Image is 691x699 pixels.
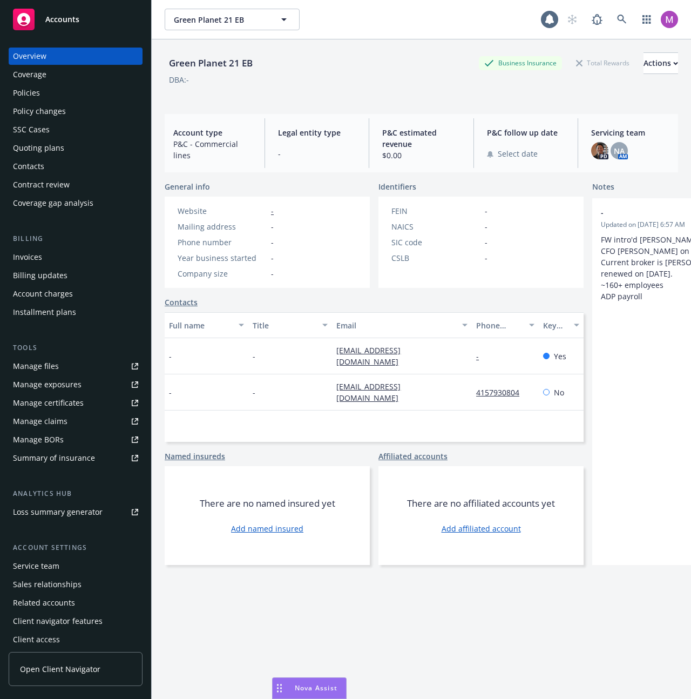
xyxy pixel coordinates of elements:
span: - [253,387,255,398]
span: $0.00 [382,150,460,161]
div: Drag to move [273,678,286,698]
a: Named insureds [165,451,225,462]
div: Quoting plans [13,139,64,157]
span: There are no named insured yet [200,497,335,510]
a: 4157930804 [476,387,528,398]
span: NA [614,145,625,157]
button: Title [248,312,332,338]
a: Contacts [9,158,143,175]
span: - [485,205,487,217]
a: Coverage [9,66,143,83]
div: Overview [13,48,46,65]
a: Affiliated accounts [378,451,448,462]
a: Report a Bug [586,9,608,30]
a: Coverage gap analysis [9,194,143,212]
span: - [278,148,356,159]
a: Loss summary generator [9,503,143,521]
div: SSC Cases [13,121,50,138]
div: Sales relationships [13,576,82,593]
div: Account settings [9,542,143,553]
a: Add affiliated account [442,523,521,534]
a: Billing updates [9,267,143,284]
div: FEIN [391,205,480,217]
div: Analytics hub [9,488,143,499]
button: Nova Assist [272,677,347,699]
span: Servicing team [591,127,669,138]
span: No [554,387,564,398]
a: Invoices [9,248,143,266]
button: Full name [165,312,248,338]
div: Policies [13,84,40,102]
a: Service team [9,557,143,575]
div: Email [336,320,456,331]
span: - [485,237,487,248]
a: [EMAIL_ADDRESS][DOMAIN_NAME] [336,381,407,403]
span: Legal entity type [278,127,356,138]
button: Phone number [472,312,539,338]
span: P&C estimated revenue [382,127,460,150]
a: Manage BORs [9,431,143,448]
img: photo [591,142,608,159]
a: Overview [9,48,143,65]
div: Phone number [476,320,523,331]
div: Installment plans [13,304,76,321]
div: Coverage gap analysis [13,194,93,212]
a: Contract review [9,176,143,193]
span: There are no affiliated accounts yet [407,497,555,510]
div: Contract review [13,176,70,193]
a: - [476,351,487,361]
a: Manage claims [9,413,143,430]
span: - [271,221,274,232]
span: - [271,237,274,248]
a: [EMAIL_ADDRESS][DOMAIN_NAME] [336,345,407,367]
div: Title [253,320,316,331]
span: Green Planet 21 EB [174,14,267,25]
div: Website [178,205,267,217]
span: - [271,268,274,279]
button: Green Planet 21 EB [165,9,300,30]
div: Mailing address [178,221,267,232]
a: Add named insured [231,523,303,534]
a: Start snowing [561,9,583,30]
div: Manage certificates [13,394,84,412]
a: Sales relationships [9,576,143,593]
a: Switch app [636,9,658,30]
a: Search [611,9,633,30]
div: Related accounts [13,594,75,611]
a: Contacts [165,297,198,308]
a: Policies [9,84,143,102]
a: Related accounts [9,594,143,611]
a: Manage files [9,358,143,375]
div: Service team [13,557,59,575]
div: Manage claims [13,413,67,430]
span: Nova Assist [295,683,337,693]
div: Client access [13,631,60,648]
div: SIC code [391,237,480,248]
div: CSLB [391,252,480,264]
div: Manage exposures [13,376,82,393]
span: Accounts [45,15,79,24]
span: P&C - Commercial lines [173,138,252,161]
div: Key contact [543,320,567,331]
div: Contacts [13,158,44,175]
span: Yes [554,351,566,362]
a: Installment plans [9,304,143,321]
a: Account charges [9,285,143,303]
span: General info [165,181,210,192]
div: Billing [9,233,143,244]
div: Client navigator features [13,613,103,630]
div: Business Insurance [479,56,562,70]
a: - [271,206,274,216]
div: Billing updates [13,267,67,284]
span: - [169,351,172,362]
a: Summary of insurance [9,449,143,467]
span: Notes [592,181,614,194]
a: SSC Cases [9,121,143,138]
div: DBA: - [169,74,189,85]
div: Green Planet 21 EB [165,56,257,70]
span: - [271,252,274,264]
span: - [485,252,487,264]
a: Accounts [9,4,143,35]
div: Summary of insurance [13,449,95,467]
div: Account charges [13,285,73,303]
